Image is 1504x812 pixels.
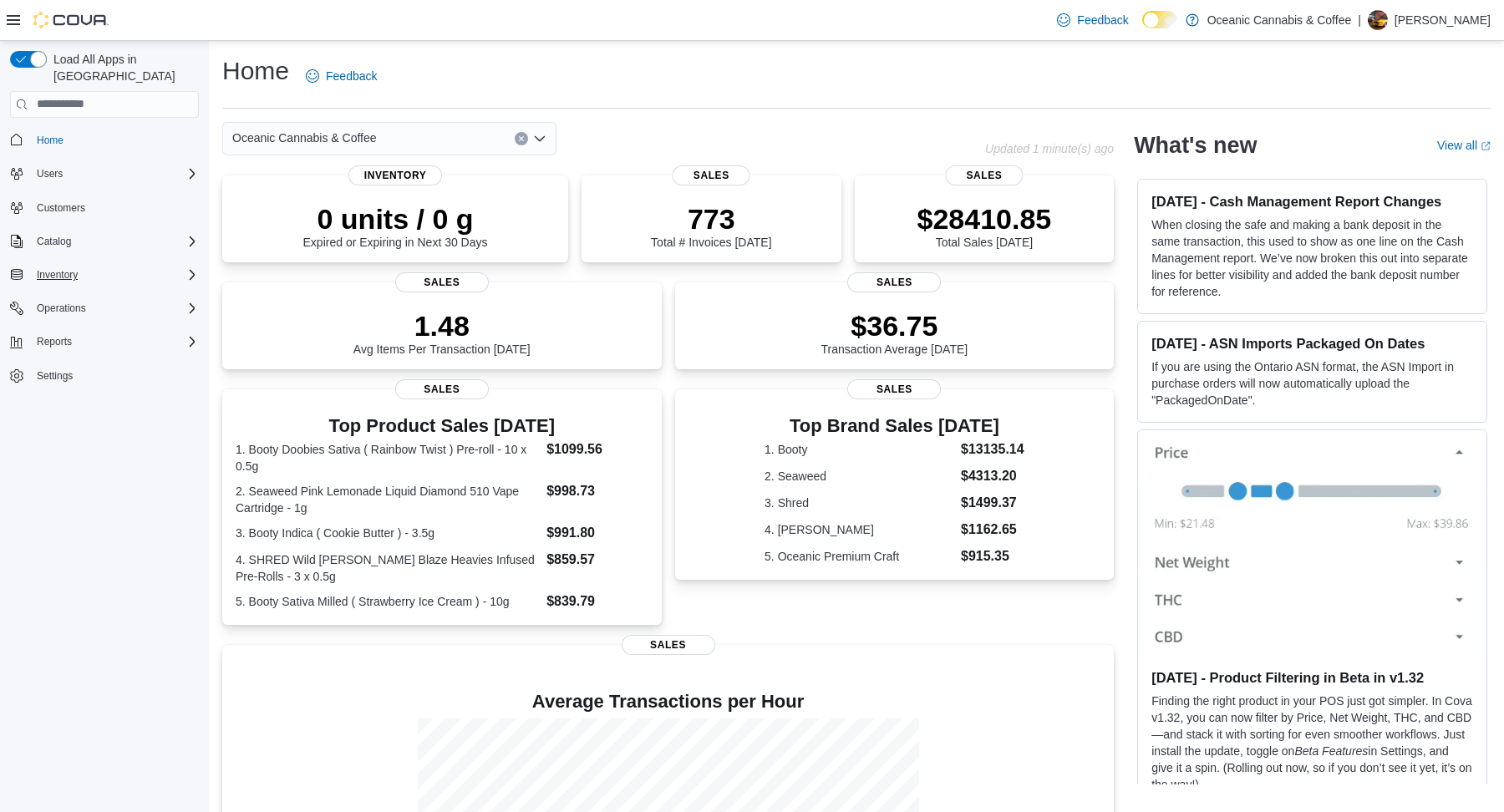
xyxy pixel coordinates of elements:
span: Catalog [37,235,71,248]
dd: $915.35 [961,546,1024,566]
h3: [DATE] - ASN Imports Packaged On Dates [1151,335,1473,352]
div: Shirley Pearce [1368,10,1388,30]
a: View allExternal link [1437,139,1491,152]
button: Catalog [3,230,206,253]
span: Home [30,129,199,150]
dd: $859.57 [546,550,648,570]
dd: $1162.65 [961,520,1024,540]
dt: 5. Booty Sativa Milled ( Strawberry Ice Cream ) - 10g [236,593,540,610]
h1: Home [222,54,289,88]
span: Users [37,167,63,180]
span: Sales [395,379,489,399]
p: 0 units / 0 g [303,202,488,236]
span: Dark Mode [1142,28,1143,29]
em: Beta Features [1294,744,1368,758]
h3: Top Brand Sales [DATE] [765,416,1024,436]
dd: $13135.14 [961,439,1024,459]
div: Total Sales [DATE] [917,202,1052,249]
dt: 1. Booty Doobies Sativa ( Rainbow Twist ) Pre-roll - 10 x 0.5g [236,441,540,475]
span: Oceanic Cannabis & Coffee [232,128,377,148]
span: Reports [30,332,199,352]
a: Feedback [299,59,384,93]
img: Cova [33,12,109,28]
span: Operations [37,302,86,315]
dt: 4. [PERSON_NAME] [765,521,954,538]
button: Reports [3,330,206,353]
p: $36.75 [821,309,968,343]
dt: 1. Booty [765,441,954,458]
button: Users [30,164,69,184]
p: When closing the safe and making a bank deposit in the same transaction, this used to show as one... [1151,216,1473,300]
span: Home [37,134,64,147]
dd: $839.79 [546,591,648,612]
a: Feedback [1050,3,1135,37]
h2: What's new [1134,132,1257,159]
span: Operations [30,298,199,318]
p: Updated 1 minute(s) ago [985,142,1114,155]
span: Users [30,164,199,184]
span: Inventory [37,268,78,282]
dt: 2. Seaweed [765,468,954,485]
p: 773 [651,202,771,236]
button: Users [3,162,206,185]
div: Expired or Expiring in Next 30 Days [303,202,488,249]
span: Sales [395,272,489,292]
div: Avg Items Per Transaction [DATE] [353,309,531,356]
nav: Complex example [10,121,199,432]
dd: $998.73 [546,481,648,501]
button: Operations [30,298,93,318]
span: Customers [30,197,199,218]
p: If you are using the Ontario ASN format, the ASN Import in purchase orders will now automatically... [1151,358,1473,409]
h4: Average Transactions per Hour [236,692,1100,712]
button: Reports [30,332,79,352]
input: Dark Mode [1142,11,1177,28]
span: Sales [622,635,715,655]
dt: 3. Shred [765,495,954,511]
dt: 2. Seaweed Pink Lemonade Liquid Diamond 510 Vape Cartridge - 1g [236,483,540,516]
svg: External link [1481,141,1491,151]
p: | [1358,10,1361,30]
button: Operations [3,297,206,320]
a: Customers [30,198,92,218]
span: Catalog [30,231,199,251]
dt: 5. Oceanic Premium Craft [765,548,954,565]
p: Oceanic Cannabis & Coffee [1207,10,1352,30]
span: Inventory [348,165,442,185]
span: Sales [673,165,750,185]
p: [PERSON_NAME] [1395,10,1491,30]
span: Settings [37,369,73,383]
div: Transaction Average [DATE] [821,309,968,356]
button: Catalog [30,231,78,251]
p: 1.48 [353,309,531,343]
dd: $4313.20 [961,466,1024,486]
span: Feedback [1077,12,1128,28]
button: Home [3,128,206,152]
span: Inventory [30,265,199,285]
span: Sales [945,165,1023,185]
div: Total # Invoices [DATE] [651,202,771,249]
dt: 4. SHRED Wild [PERSON_NAME] Blaze Heavies Infused Pre-Rolls - 3 x 0.5g [236,551,540,585]
button: Inventory [30,265,84,285]
span: Settings [30,365,199,386]
button: Customers [3,195,206,220]
dd: $1099.56 [546,439,648,459]
button: Clear input [515,132,528,145]
h3: [DATE] - Cash Management Report Changes [1151,193,1473,210]
span: Customers [37,201,85,215]
span: Reports [37,335,72,348]
dd: $1499.37 [961,493,1024,513]
h3: Top Product Sales [DATE] [236,416,648,436]
a: Home [30,130,70,150]
dt: 3. Booty Indica ( Cookie Butter ) - 3.5g [236,525,540,541]
a: Settings [30,366,79,386]
button: Open list of options [533,132,546,145]
h3: [DATE] - Product Filtering in Beta in v1.32 [1151,669,1473,686]
span: Sales [847,272,941,292]
span: Sales [847,379,941,399]
button: Settings [3,363,206,388]
span: Feedback [326,68,377,84]
button: Inventory [3,263,206,287]
p: $28410.85 [917,202,1052,236]
dd: $991.80 [546,523,648,543]
p: Finding the right product in your POS just got simpler. In Cova v1.32, you can now filter by Pric... [1151,693,1473,793]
